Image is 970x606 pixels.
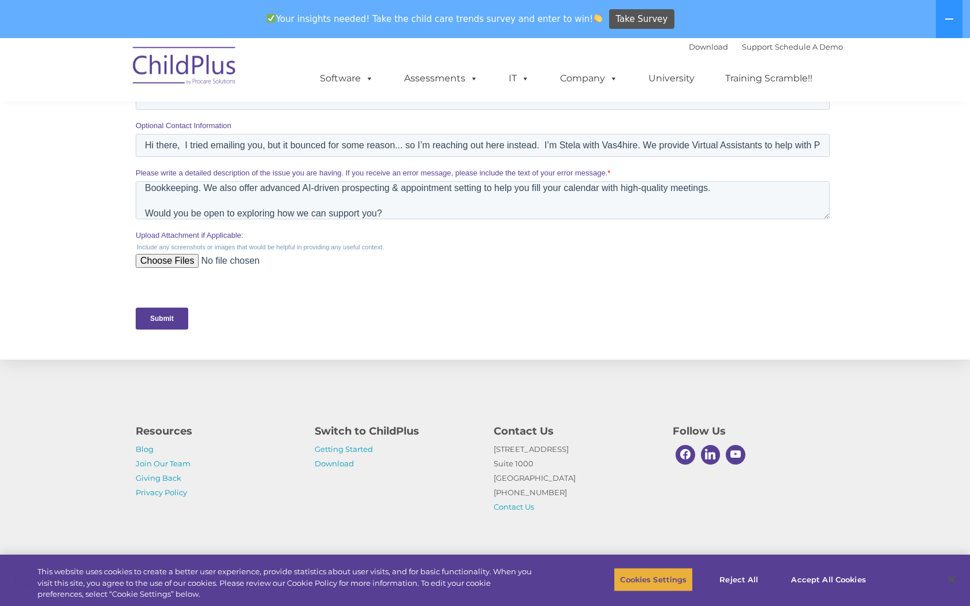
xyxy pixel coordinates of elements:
[689,42,728,51] a: Download
[594,14,602,23] img: 👏
[723,442,748,467] a: Youtube
[393,67,490,90] a: Assessments
[127,39,242,96] img: ChildPlus by Procare Solutions
[262,8,607,30] span: Your insights needed! Take the child care trends survey and enter to win!
[549,67,629,90] a: Company
[939,567,964,592] button: Close
[38,566,533,600] div: This website uses cookies to create a better user experience, provide statistics about user visit...
[689,42,843,51] font: |
[136,473,181,482] a: Giving Back
[742,42,773,51] a: Support
[673,442,698,467] a: Facebook
[714,67,824,90] a: Training Scramble!!
[136,459,191,468] a: Join Our Team
[349,67,385,76] span: Last name
[698,442,723,467] a: Linkedin
[308,67,385,90] a: Software
[615,9,667,29] span: Take Survey
[315,444,373,454] a: Getting Started
[267,14,275,23] img: ✅
[315,423,476,439] h4: Switch to ChildPlus
[494,423,655,439] h4: Contact Us
[494,502,534,511] a: Contact Us
[136,488,187,497] a: Privacy Policy
[494,442,655,514] p: [STREET_ADDRESS] Suite 1000 [GEOGRAPHIC_DATA] [PHONE_NUMBER]
[349,114,398,123] span: Phone number
[136,423,297,439] h4: Resources
[609,9,674,29] a: Take Survey
[785,567,872,592] button: Accept All Cookies
[703,567,775,592] button: Reject All
[673,423,834,439] h4: Follow Us
[614,567,693,592] button: Cookies Settings
[497,67,541,90] a: IT
[775,42,843,51] a: Schedule A Demo
[315,459,354,468] a: Download
[136,444,154,454] a: Blog
[637,67,706,90] a: University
